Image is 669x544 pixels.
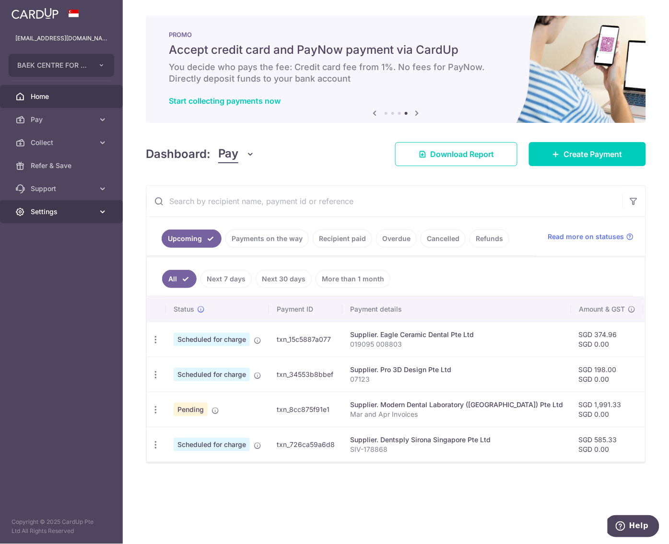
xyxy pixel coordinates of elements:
[313,230,372,248] a: Recipient paid
[469,230,509,248] a: Refunds
[269,357,342,392] td: txn_34553b8bbef
[548,232,634,242] a: Read more on statuses
[200,270,252,288] a: Next 7 days
[350,410,563,419] p: Mar and Apr Invoices
[269,392,342,427] td: txn_8cc875f91e1
[342,297,571,322] th: Payment details
[529,142,646,166] a: Create Payment
[395,142,517,166] a: Download Report
[421,230,466,248] a: Cancelled
[31,138,94,147] span: Collect
[316,270,390,288] a: More than 1 month
[146,15,646,123] img: paynow Banner
[169,31,623,38] p: PROMO
[269,322,342,357] td: txn_15c5887a077
[225,230,309,248] a: Payments on the way
[15,34,107,43] p: [EMAIL_ADDRESS][DOMAIN_NAME]
[9,54,114,77] button: BAEK CENTRE FOR AESTHETIC AND IMPLANT DENTISTRY PTE. LTD.
[162,230,222,248] a: Upcoming
[256,270,312,288] a: Next 30 days
[218,145,238,163] span: Pay
[571,322,643,357] td: SGD 374.96 SGD 0.00
[548,232,624,242] span: Read more on statuses
[169,96,281,106] a: Start collecting payments now
[579,304,625,314] span: Amount & GST
[31,184,94,193] span: Support
[31,115,94,124] span: Pay
[350,435,563,445] div: Supplier. Dentsply Sirona Singapore Pte Ltd
[31,207,94,217] span: Settings
[430,148,494,160] span: Download Report
[350,330,563,339] div: Supplier. Eagle Ceramic Dental Pte Ltd
[350,365,563,375] div: Supplier. Pro 3D Design Pte Ltd
[146,145,211,163] h4: Dashboard:
[174,333,250,346] span: Scheduled for charge
[218,145,255,163] button: Pay
[31,161,94,170] span: Refer & Save
[350,375,563,384] p: 07123
[564,148,622,160] span: Create Payment
[608,515,659,539] iframe: Opens a widget where you can find more information
[146,186,622,217] input: Search by recipient name, payment id or reference
[571,357,643,392] td: SGD 198.00 SGD 0.00
[174,304,194,314] span: Status
[162,270,197,288] a: All
[350,445,563,454] p: SIV-178868
[31,92,94,101] span: Home
[269,427,342,462] td: txn_726ca59a6d8
[169,42,623,58] h5: Accept credit card and PayNow payment via CardUp
[17,60,88,70] span: BAEK CENTRE FOR AESTHETIC AND IMPLANT DENTISTRY PTE. LTD.
[169,61,623,85] h6: You decide who pays the fee: Credit card fee from 1%. No fees for PayNow. Directly deposit funds ...
[269,297,342,322] th: Payment ID
[350,400,563,410] div: Supplier. Modern Dental Laboratory ([GEOGRAPHIC_DATA]) Pte Ltd
[571,427,643,462] td: SGD 585.33 SGD 0.00
[350,339,563,349] p: 019095 008803
[174,438,250,451] span: Scheduled for charge
[174,403,208,416] span: Pending
[174,368,250,381] span: Scheduled for charge
[376,230,417,248] a: Overdue
[12,8,59,19] img: CardUp
[571,392,643,427] td: SGD 1,991.33 SGD 0.00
